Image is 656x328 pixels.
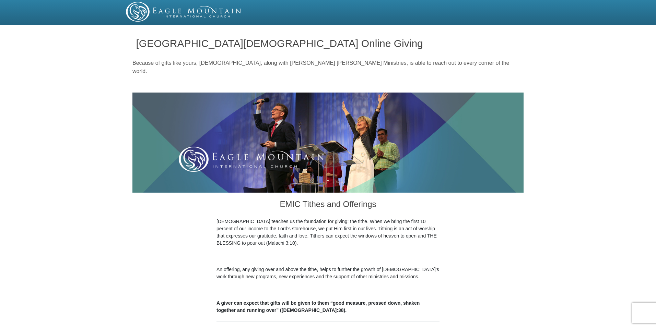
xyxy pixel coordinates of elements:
[132,59,524,75] p: Because of gifts like yours, [DEMOGRAPHIC_DATA], along with [PERSON_NAME] [PERSON_NAME] Ministrie...
[216,218,440,247] p: [DEMOGRAPHIC_DATA] teaches us the foundation for giving: the tithe. When we bring the first 10 pe...
[216,193,440,218] h3: EMIC Tithes and Offerings
[126,2,242,22] img: EMIC
[216,266,440,280] p: An offering, any giving over and above the tithe, helps to further the growth of [DEMOGRAPHIC_DAT...
[136,38,520,49] h1: [GEOGRAPHIC_DATA][DEMOGRAPHIC_DATA] Online Giving
[216,300,420,313] b: A giver can expect that gifts will be given to them “good measure, pressed down, shaken together ...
